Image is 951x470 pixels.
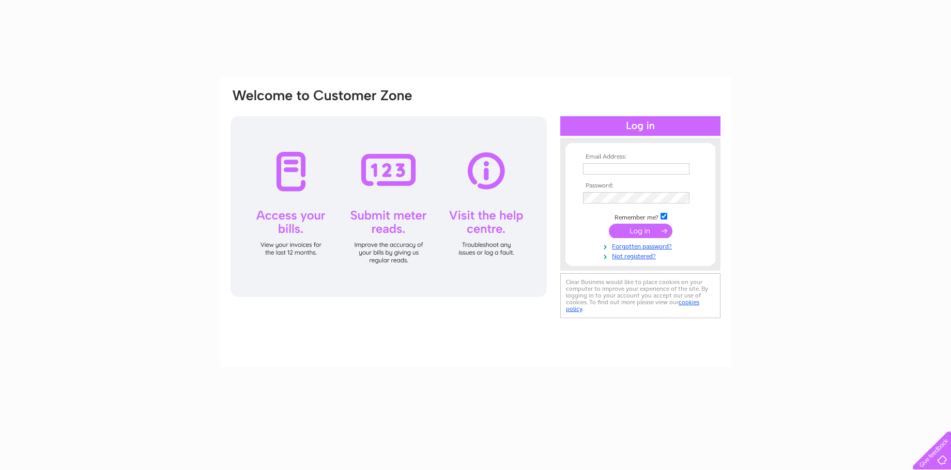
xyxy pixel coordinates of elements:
td: Remember me? [580,211,700,222]
th: Password: [580,182,700,190]
a: Not registered? [583,250,700,260]
a: Forgotten password? [583,241,700,250]
input: Submit [609,224,672,238]
div: Clear Business would like to place cookies on your computer to improve your experience of the sit... [560,273,720,318]
th: Email Address: [580,153,700,161]
a: cookies policy [566,299,699,312]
